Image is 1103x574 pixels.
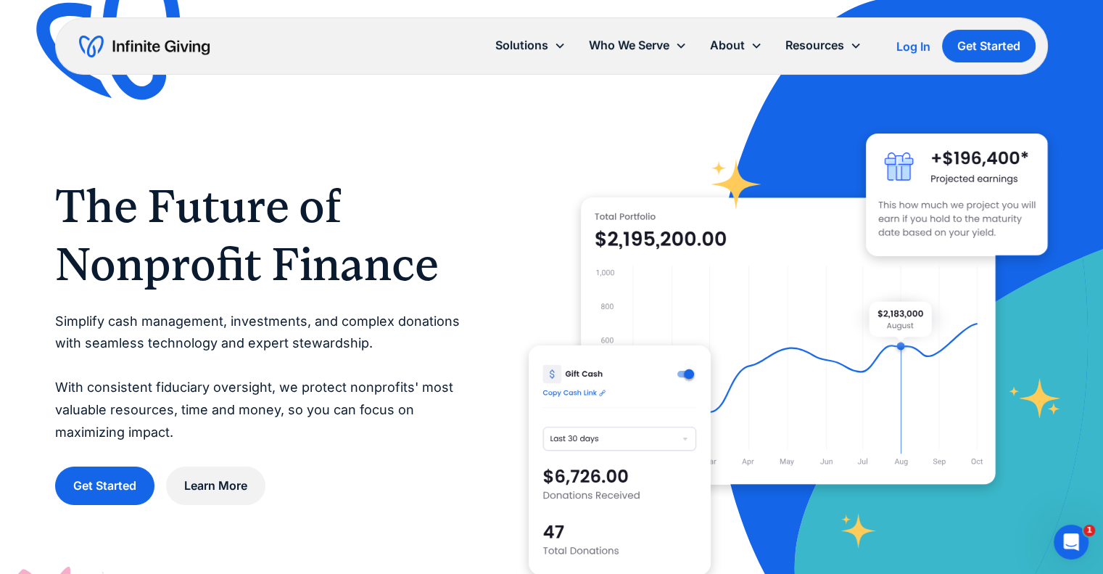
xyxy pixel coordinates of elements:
[484,30,577,61] div: Solutions
[698,30,774,61] div: About
[55,177,471,293] h1: The Future of Nonprofit Finance
[1083,525,1095,536] span: 1
[1009,378,1061,419] img: fundraising star
[55,311,471,444] p: Simplify cash management, investments, and complex donations with seamless technology and expert ...
[79,35,210,58] a: home
[942,30,1036,62] a: Get Started
[896,38,930,55] a: Log In
[55,467,154,505] a: Get Started
[589,36,669,55] div: Who We Serve
[785,36,844,55] div: Resources
[577,30,698,61] div: Who We Serve
[166,467,265,505] a: Learn More
[495,36,548,55] div: Solutions
[774,30,873,61] div: Resources
[710,36,745,55] div: About
[581,197,996,485] img: nonprofit donation platform
[896,41,930,52] div: Log In
[1054,525,1088,559] iframe: Intercom live chat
